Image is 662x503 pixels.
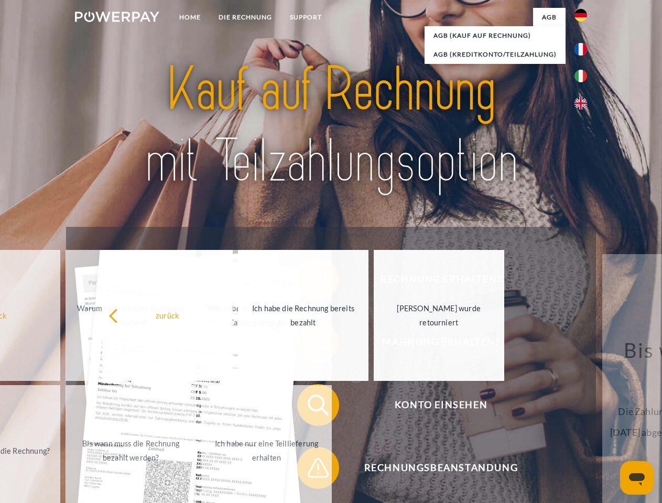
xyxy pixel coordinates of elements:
[620,461,654,495] iframe: Schaltfläche zum Öffnen des Messaging-Fensters
[297,384,570,426] button: Konto einsehen
[533,8,566,27] a: agb
[72,301,190,330] div: Warum habe ich eine Rechnung erhalten?
[210,8,281,27] a: DIE RECHNUNG
[170,8,210,27] a: Home
[574,43,587,56] img: fr
[312,384,569,426] span: Konto einsehen
[244,301,362,330] div: Ich habe die Rechnung bereits bezahlt
[425,26,566,45] a: AGB (Kauf auf Rechnung)
[75,12,159,22] img: logo-powerpay-white.svg
[208,436,325,465] div: Ich habe nur eine Teillieferung erhalten
[108,308,226,322] div: zurück
[312,447,569,489] span: Rechnungsbeanstandung
[574,97,587,110] img: en
[72,436,190,465] div: Bis wann muss die Rechnung bezahlt werden?
[574,9,587,21] img: de
[297,447,570,489] button: Rechnungsbeanstandung
[281,8,331,27] a: SUPPORT
[100,50,562,201] img: title-powerpay_de.svg
[425,45,566,64] a: AGB (Kreditkonto/Teilzahlung)
[380,301,498,330] div: [PERSON_NAME] wurde retourniert
[574,70,587,82] img: it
